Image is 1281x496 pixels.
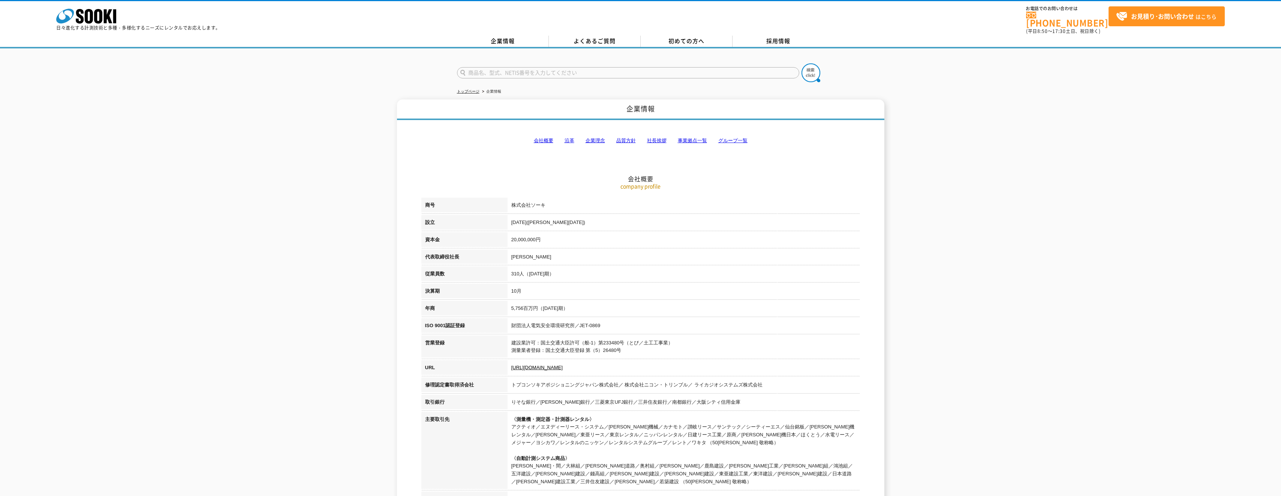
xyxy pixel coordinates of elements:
[421,377,508,395] th: 修理認定書取得済会社
[508,266,860,284] td: 310人（[DATE]期）
[641,36,733,47] a: 初めての方へ
[56,26,220,30] p: 日々進化する計測技術と多種・多様化するニーズにレンタルでお応えします。
[508,412,860,491] td: アクティオ／エヌディーリース・システム／[PERSON_NAME]機械／カナモト／讃岐リース／サンテック／シーティーエス／仙台銘板／[PERSON_NAME]機レンタル／[PERSON_NAME...
[421,318,508,335] th: ISO 9001認証登録
[508,318,860,335] td: 財団法人電気安全環境研究所／JET-0869
[508,215,860,232] td: [DATE]([PERSON_NAME][DATE])
[421,360,508,377] th: URL
[802,63,820,82] img: btn_search.png
[457,36,549,47] a: 企業情報
[421,182,860,190] p: company profile
[508,284,860,301] td: 10月
[1026,6,1109,11] span: お電話でのお問い合わせは
[421,100,860,183] h2: 会社概要
[549,36,641,47] a: よくあるご質問
[421,198,508,215] th: 商号
[508,232,860,250] td: 20,000,000円
[421,395,508,412] th: 取引銀行
[511,416,594,422] span: 〈測量機・測定器・計測器レンタル〉
[534,138,553,143] a: 会社概要
[421,284,508,301] th: 決算期
[421,412,508,491] th: 主要取引先
[421,250,508,267] th: 代表取締役社長
[508,301,860,318] td: 5,756百万円（[DATE]期）
[511,455,570,461] span: 〈自動計測システム商品〉
[421,215,508,232] th: 設立
[733,36,824,47] a: 採用情報
[1026,28,1100,35] span: (平日 ～ 土日、祝日除く)
[457,67,799,78] input: 商品名、型式、NETIS番号を入力してください
[421,232,508,250] th: 資本金
[616,138,636,143] a: 品質方針
[718,138,748,143] a: グループ一覧
[481,88,501,96] li: 企業情報
[565,138,574,143] a: 沿革
[1052,28,1066,35] span: 17:30
[647,138,667,143] a: 社長挨拶
[678,138,707,143] a: 事業拠点一覧
[508,250,860,267] td: [PERSON_NAME]
[1131,12,1194,21] strong: お見積り･お問い合わせ
[508,335,860,361] td: 建設業許可：国土交通大臣許可（般-1）第233480号（とび／土工工事業） 測量業者登録：国土交通大臣登録 第（5）26480号
[508,198,860,215] td: 株式会社ソーキ
[586,138,605,143] a: 企業理念
[508,377,860,395] td: トプコンソキアポジショニングジャパン株式会社／ 株式会社ニコン・トリンブル／ ライカジオシステムズ株式会社
[421,335,508,361] th: 営業登録
[421,301,508,318] th: 年商
[1116,11,1217,22] span: はこちら
[421,266,508,284] th: 従業員数
[1026,12,1109,27] a: [PHONE_NUMBER]
[1037,28,1048,35] span: 8:50
[508,395,860,412] td: りそな銀行／[PERSON_NAME]銀行／三菱東京UFJ銀行／三井住友銀行／南都銀行／大阪シティ信用金庫
[457,89,479,93] a: トップページ
[511,365,563,370] a: [URL][DOMAIN_NAME]
[397,99,884,120] h1: 企業情報
[668,37,704,45] span: 初めての方へ
[1109,6,1225,26] a: お見積り･お問い合わせはこちら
